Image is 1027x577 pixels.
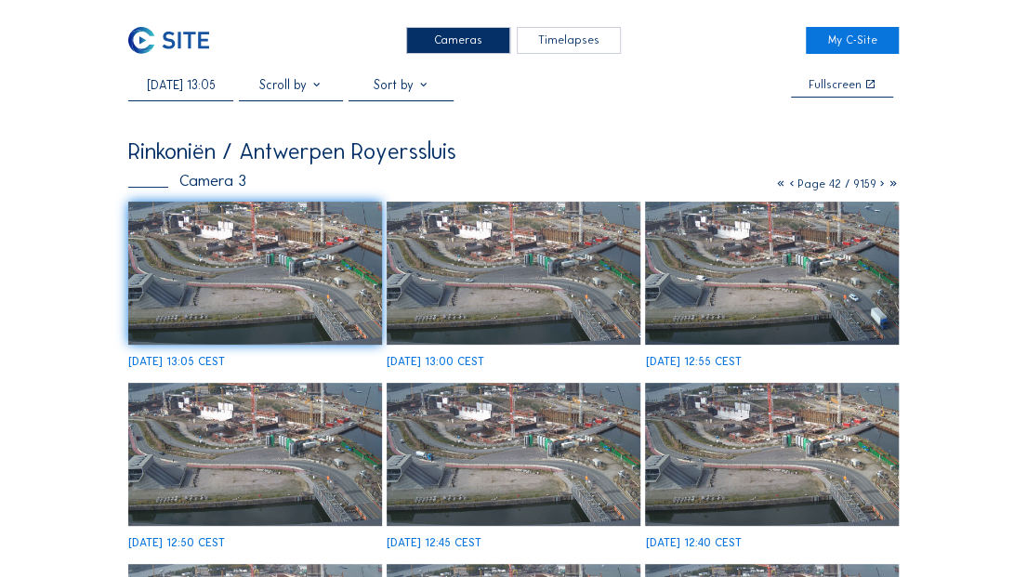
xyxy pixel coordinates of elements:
div: Rinkoniën / Antwerpen Royerssluis [128,140,456,163]
div: [DATE] 12:50 CEST [128,537,225,548]
div: [DATE] 12:40 CEST [645,537,741,548]
a: My C-Site [806,27,898,54]
div: [DATE] 13:05 CEST [128,356,225,367]
span: Page 42 / 9159 [797,177,876,190]
input: Search by date 󰅀 [128,77,233,93]
div: Cameras [406,27,511,54]
img: image_53728035 [645,202,898,344]
img: image_53728257 [128,202,381,344]
div: Timelapses [517,27,622,54]
div: [DATE] 13:00 CEST [387,356,484,367]
div: [DATE] 12:55 CEST [645,356,741,367]
a: C-SITE Logo [128,27,220,54]
img: image_53728091 [387,202,639,344]
div: [DATE] 12:45 CEST [387,537,481,548]
img: C-SITE Logo [128,27,209,54]
img: image_53727527 [645,383,898,525]
div: Fullscreen [809,79,862,90]
img: image_53727852 [128,383,381,525]
img: image_53727694 [387,383,639,525]
div: Camera 3 [128,174,246,190]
